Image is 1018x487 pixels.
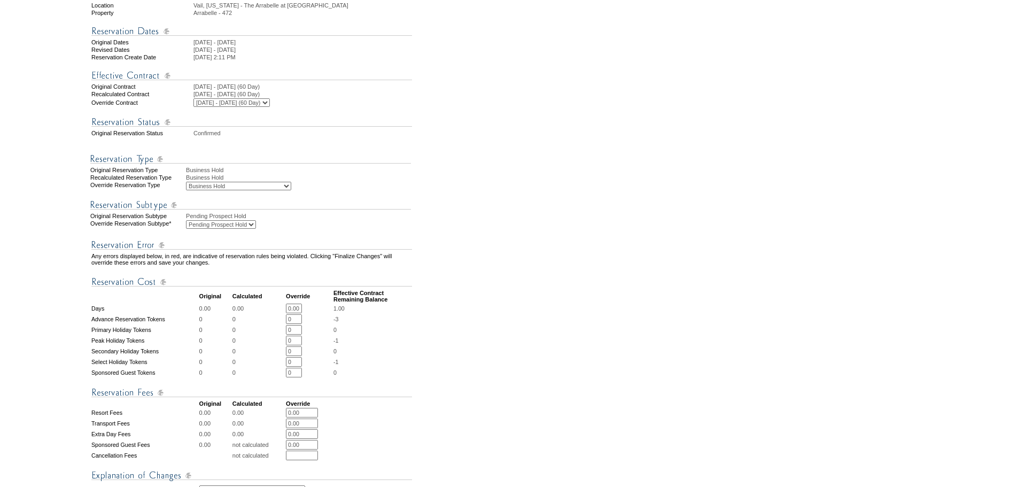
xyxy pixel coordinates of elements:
td: 0 [232,368,285,377]
td: 0 [199,336,231,345]
td: 0.00 [199,304,231,313]
img: Reservation Status [91,115,412,129]
div: Override Reservation Subtype* [90,220,185,229]
div: Original Reservation Type [90,167,185,173]
td: Extra Day Fees [91,429,198,439]
span: -1 [333,359,338,365]
img: Reservation Fees [91,386,412,399]
td: [DATE] - [DATE] [193,39,412,45]
td: 0 [232,325,285,335]
div: Pending Prospect Hold [186,213,413,219]
span: -1 [333,337,338,344]
td: Original Contract [91,83,192,90]
div: Original Reservation Subtype [90,213,185,219]
div: Recalculated Reservation Type [90,174,185,181]
span: 1.00 [333,305,345,312]
td: 0 [232,314,285,324]
td: [DATE] - [DATE] (60 Day) [193,83,412,90]
img: Effective Contract [91,69,412,82]
img: Reservation Dates [91,25,412,38]
td: 0.00 [232,304,285,313]
td: 0.00 [232,408,285,418]
td: Peak Holiday Tokens [91,336,198,345]
td: Cancellation Fees [91,451,198,460]
td: Days [91,304,198,313]
td: Advance Reservation Tokens [91,314,198,324]
span: 0 [333,348,337,354]
td: 0 [199,325,231,335]
td: Select Holiday Tokens [91,357,198,367]
td: not calculated [232,451,285,460]
td: Vail, [US_STATE] - The Arrabelle at [GEOGRAPHIC_DATA] [193,2,412,9]
td: Override [286,290,332,303]
td: 0.00 [199,440,231,450]
td: 0.00 [199,429,231,439]
td: Arrabelle - 472 [193,10,412,16]
td: 0 [199,314,231,324]
td: Resort Fees [91,408,198,418]
td: 0.00 [199,419,231,428]
td: Any errors displayed below, in red, are indicative of reservation rules being violated. Clicking ... [91,253,412,266]
img: Reservation Errors [91,238,412,252]
td: 0 [199,368,231,377]
td: Original Reservation Status [91,130,192,136]
span: 0 [333,369,337,376]
td: 0 [232,336,285,345]
img: Reservation Type [90,152,411,166]
td: Confirmed [193,130,412,136]
img: Reservation Cost [91,275,412,289]
td: [DATE] 2:11 PM [193,54,412,60]
img: Reservation Type [90,198,411,212]
td: 0.00 [199,408,231,418]
td: 0.00 [232,429,285,439]
td: Property [91,10,192,16]
td: Transport Fees [91,419,198,428]
td: Recalculated Contract [91,91,192,97]
td: Sponsored Guest Tokens [91,368,198,377]
td: Override Contract [91,98,192,107]
td: Calculated [232,290,285,303]
td: Override [286,400,332,407]
td: Reservation Create Date [91,54,192,60]
td: Location [91,2,192,9]
td: Secondary Holiday Tokens [91,346,198,356]
td: 0 [232,346,285,356]
td: 0 [199,346,231,356]
div: Override Reservation Type [90,182,185,190]
td: 0.00 [232,419,285,428]
td: Calculated [232,400,285,407]
td: 0 [232,357,285,367]
img: Explanation of Changes [91,469,412,482]
td: Revised Dates [91,47,192,53]
td: [DATE] - [DATE] (60 Day) [193,91,412,97]
td: Effective Contract Remaining Balance [333,290,412,303]
td: not calculated [232,440,285,450]
span: -3 [333,316,338,322]
td: Original [199,290,231,303]
td: 0 [199,357,231,367]
div: Business Hold [186,174,413,181]
span: 0 [333,327,337,333]
td: Original Dates [91,39,192,45]
td: Primary Holiday Tokens [91,325,198,335]
td: Sponsored Guest Fees [91,440,198,450]
td: [DATE] - [DATE] [193,47,412,53]
td: Original [199,400,231,407]
div: Business Hold [186,167,413,173]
